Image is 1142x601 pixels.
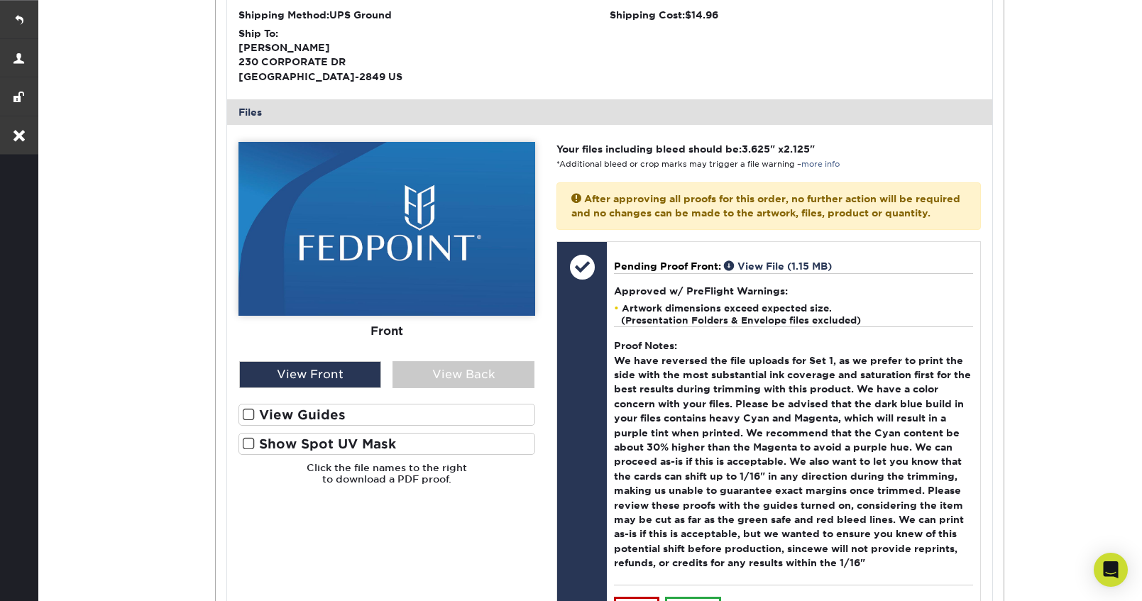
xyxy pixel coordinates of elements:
[238,9,329,21] strong: Shipping Method:
[614,340,677,351] strong: Proof Notes:
[614,326,972,585] div: We have reversed the file uploads for Set 1, as we prefer to print the side with the most substan...
[238,28,278,39] strong: Ship To:
[227,99,992,125] div: Files
[614,260,721,272] span: Pending Proof Front:
[556,160,840,169] small: *Additional bleed or crop marks may trigger a file warning –
[621,315,861,326] strong: (Presentation Folders & Envelope files excluded)
[571,193,960,219] strong: After approving all proofs for this order, no further action will be required and no changes can ...
[784,143,810,155] span: 2.125
[610,9,685,21] strong: Shipping Cost:
[801,160,840,169] a: more info
[238,404,535,426] label: View Guides
[614,285,972,297] h4: Approved w/ PreFlight Warnings:
[1094,553,1128,587] div: Open Intercom Messenger
[610,8,981,22] div: $14.96
[238,462,535,497] h6: Click the file names to the right to download a PDF proof.
[238,26,610,84] div: [PERSON_NAME] 230 CORPORATE DR [GEOGRAPHIC_DATA]-2849 US
[238,316,535,347] div: Front
[238,433,535,455] label: Show Spot UV Mask
[392,361,534,388] div: View Back
[742,143,770,155] span: 3.625
[614,302,972,326] li: Artwork dimensions exceed expected size.
[556,143,815,155] strong: Your files including bleed should be: " x "
[724,260,832,272] a: View File (1.15 MB)
[238,8,610,22] div: UPS Ground
[239,361,381,388] div: View Front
